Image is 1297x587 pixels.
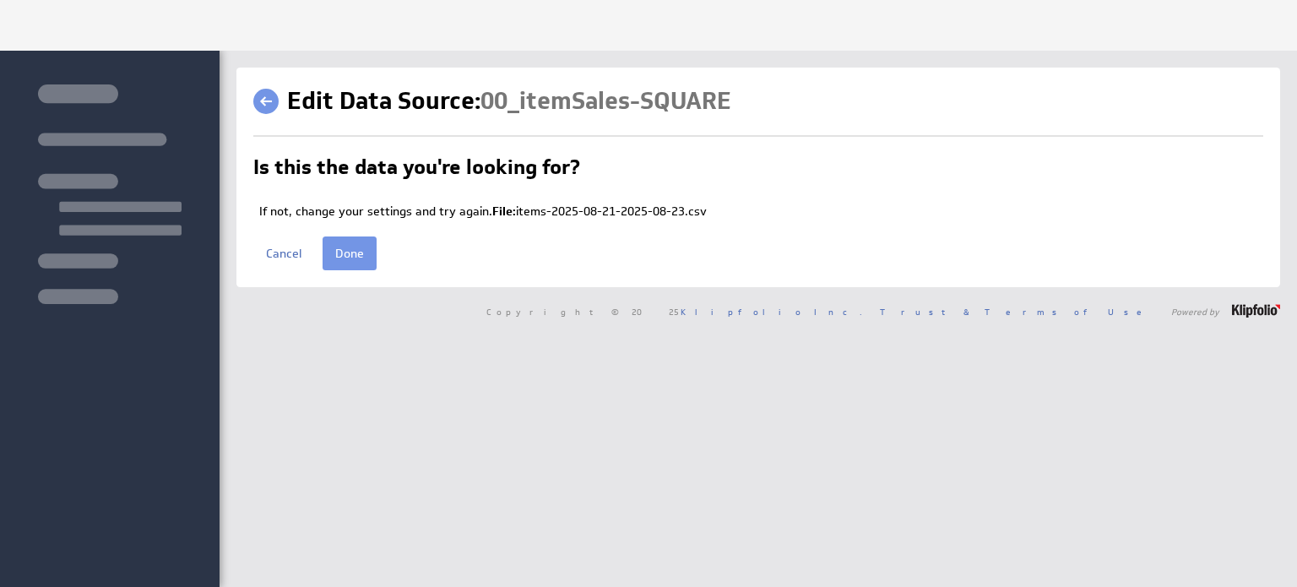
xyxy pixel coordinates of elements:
p: If not, change your settings and try again. items-2025-08-21-2025-08-23.csv [259,204,1263,220]
img: skeleton-sidenav.svg [38,84,182,304]
h1: Edit Data Source: [287,84,731,118]
span: Copyright © 2025 [486,307,862,316]
span: File: [492,204,516,219]
a: Klipfolio Inc. [681,306,862,318]
h2: Is this the data you're looking for? [253,157,580,184]
span: Powered by [1171,307,1219,316]
img: logo-footer.png [1232,304,1280,318]
a: Trust & Terms of Use [880,306,1153,318]
a: Cancel [253,236,314,270]
input: Done [323,236,377,270]
span: 00_itemSales-SQUARE [480,85,731,117]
